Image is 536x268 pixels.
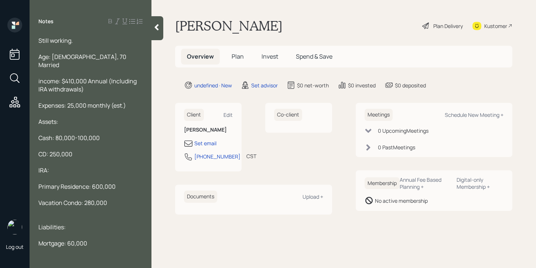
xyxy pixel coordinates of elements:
div: Set advisor [251,81,278,89]
div: $0 deposited [395,81,426,89]
span: Primary Residence: 600,000 [38,182,116,191]
div: Log out [6,243,24,250]
div: Set email [194,139,216,147]
span: Plan [232,52,244,60]
h6: Meetings [365,109,393,121]
span: Age: [DEMOGRAPHIC_DATA], 70 Married [38,53,127,69]
span: Liabilities: [38,223,66,231]
span: CD: 250,000 [38,150,72,158]
h6: Client [184,109,204,121]
h6: Membership [365,177,400,189]
span: Still working. [38,36,73,45]
label: Notes [38,18,54,25]
div: [PHONE_NUMBER] [194,153,240,160]
span: income: $410,000 Annual (Including IRA withdrawals) [38,77,138,93]
div: undefined · New [194,81,232,89]
span: Overview [187,52,214,60]
div: $0 net-worth [297,81,329,89]
h6: Documents [184,191,217,203]
h6: Co-client [274,109,302,121]
div: CST [246,152,256,160]
span: Assets: [38,118,58,126]
div: 0 Upcoming Meeting s [378,127,429,135]
span: Vacation Condo: 280,000 [38,199,107,207]
span: Mortgage: 60,000 [38,239,87,247]
div: Edit [223,111,233,118]
div: Upload + [303,193,323,200]
h6: [PERSON_NAME] [184,127,233,133]
div: Digital-only Membership + [457,176,503,190]
div: 0 Past Meeting s [378,143,415,151]
div: $0 invested [348,81,376,89]
span: Cash: 80,000-100,000 [38,134,100,142]
div: Plan Delivery [433,22,463,30]
div: Kustomer [484,22,507,30]
span: Spend & Save [296,52,332,60]
h1: [PERSON_NAME] [175,18,283,34]
span: Invest [262,52,278,60]
div: Schedule New Meeting + [445,111,503,118]
span: Expenses: 25,000 monthly (est.) [38,101,126,109]
img: retirable_logo.png [7,220,22,234]
div: Annual Fee Based Planning + [400,176,451,190]
span: IRA: [38,166,49,174]
div: No active membership [375,197,428,205]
